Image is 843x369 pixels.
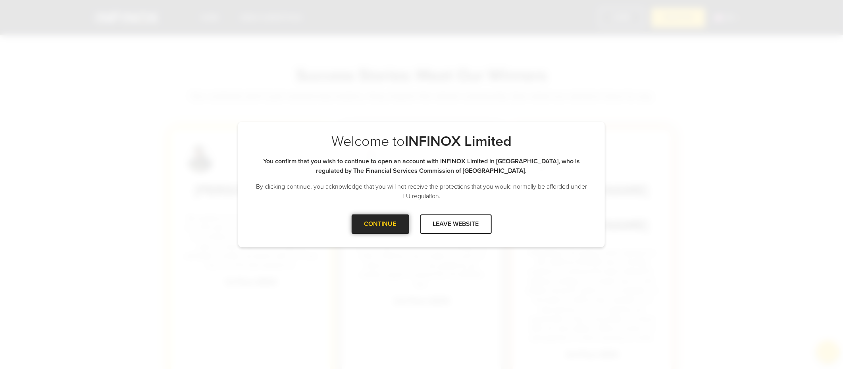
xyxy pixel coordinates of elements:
[254,133,589,150] p: Welcome to
[420,214,492,234] div: LEAVE WEBSITE
[405,133,512,150] strong: INFINOX Limited
[263,157,580,175] strong: You confirm that you wish to continue to open an account with INFINOX Limited in [GEOGRAPHIC_DATA...
[352,214,409,234] div: CONTINUE
[254,182,589,201] p: By clicking continue, you acknowledge that you will not receive the protections that you would no...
